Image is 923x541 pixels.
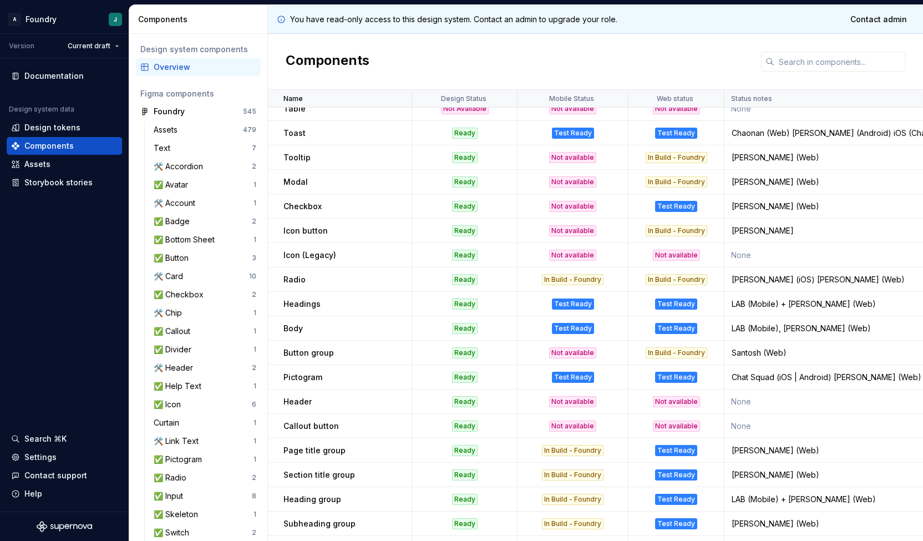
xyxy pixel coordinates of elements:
[253,309,256,317] div: 1
[283,518,356,529] p: Subheading group
[549,225,596,236] div: Not available
[253,455,256,464] div: 1
[655,372,697,383] div: Test Ready
[283,421,339,432] p: Callout button
[549,347,596,358] div: Not available
[149,194,261,212] a: 🛠️ Account1
[2,7,126,31] button: AFoundryJ
[549,201,596,212] div: Not available
[149,249,261,267] a: ✅ Button3
[283,469,355,481] p: Section title group
[154,509,202,520] div: ✅ Skeleton
[549,396,596,407] div: Not available
[452,176,478,188] div: Ready
[149,213,261,230] a: ✅ Badge2
[452,372,478,383] div: Ready
[549,250,596,261] div: Not available
[253,418,256,427] div: 1
[452,396,478,407] div: Ready
[154,454,206,465] div: ✅ Pictogram
[26,14,57,25] div: Foundry
[24,452,57,463] div: Settings
[149,377,261,395] a: ✅ Help Text1
[655,128,697,139] div: Test Ready
[7,155,122,173] a: Assets
[549,152,596,163] div: Not available
[283,201,322,212] p: Checkbox
[154,307,186,318] div: 🛠️ Chip
[552,128,594,139] div: Test Ready
[8,13,21,26] div: A
[253,327,256,336] div: 1
[283,274,306,285] p: Radio
[149,231,261,249] a: ✅ Bottom Sheet1
[149,304,261,322] a: 🛠️ Chip1
[774,52,905,72] input: Search in components...
[7,67,122,85] a: Documentation
[140,44,256,55] div: Design system components
[154,216,194,227] div: ✅ Badge
[154,417,184,428] div: Curtain
[646,347,707,358] div: In Build - Foundry
[154,161,207,172] div: 🛠️ Accordion
[149,286,261,304] a: ✅ Checkbox2
[7,174,122,191] a: Storybook stories
[283,445,346,456] p: Page title group
[283,347,334,358] p: Button group
[252,217,256,226] div: 2
[149,139,261,157] a: Text7
[452,347,478,358] div: Ready
[140,88,256,99] div: Figma components
[9,105,74,114] div: Design system data
[549,176,596,188] div: Not available
[646,274,707,285] div: In Build - Foundry
[655,494,697,505] div: Test Ready
[252,528,256,537] div: 2
[655,299,697,310] div: Test Ready
[283,225,328,236] p: Icon button
[549,421,596,432] div: Not available
[283,323,303,334] p: Body
[154,381,206,392] div: ✅ Help Text
[843,9,914,29] a: Contact admin
[24,470,87,481] div: Contact support
[283,176,308,188] p: Modal
[154,252,193,264] div: ✅ Button
[452,323,478,334] div: Ready
[283,152,311,163] p: Tooltip
[24,140,74,151] div: Components
[646,176,707,188] div: In Build - Foundry
[283,103,306,114] p: Table
[136,103,261,120] a: Foundry545
[552,323,594,334] div: Test Ready
[653,250,700,261] div: Not available
[655,445,697,456] div: Test Ready
[68,42,110,50] span: Current draft
[252,363,256,372] div: 2
[154,326,195,337] div: ✅ Callout
[243,125,256,134] div: 479
[653,421,700,432] div: Not available
[154,234,219,245] div: ✅ Bottom Sheet
[283,299,321,310] p: Headings
[154,472,191,483] div: ✅ Radio
[154,106,185,117] div: Foundry
[149,121,261,139] a: Assets479
[252,492,256,500] div: 8
[37,521,92,532] svg: Supernova Logo
[252,144,256,153] div: 7
[24,177,93,188] div: Storybook stories
[441,94,486,103] p: Design Status
[149,267,261,285] a: 🛠️ Card10
[552,372,594,383] div: Test Ready
[154,198,200,209] div: 🛠️ Account
[253,235,256,244] div: 1
[154,289,208,300] div: ✅ Checkbox
[653,103,700,114] div: Not available
[24,159,50,170] div: Assets
[542,469,603,481] div: In Build - Foundry
[154,62,256,73] div: Overview
[253,510,256,519] div: 1
[138,14,263,25] div: Components
[252,290,256,299] div: 2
